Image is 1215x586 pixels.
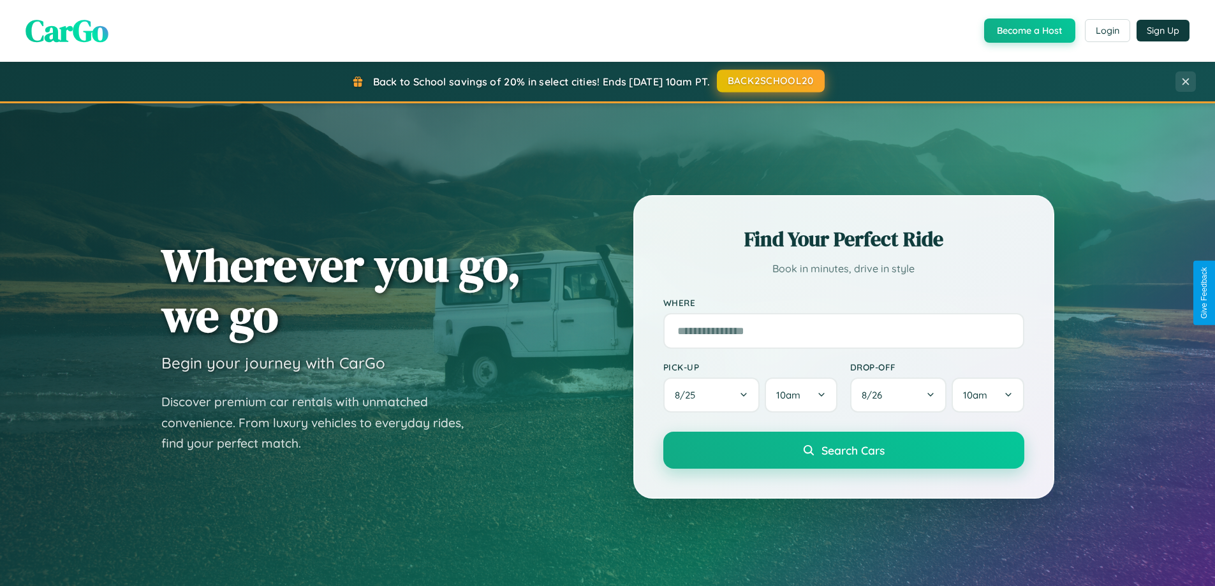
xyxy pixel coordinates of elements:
button: 8/25 [663,377,760,413]
button: 10am [765,377,837,413]
button: Login [1085,19,1130,42]
label: Pick-up [663,362,837,372]
button: Become a Host [984,18,1075,43]
span: 10am [963,389,987,401]
button: 8/26 [850,377,947,413]
span: Back to School savings of 20% in select cities! Ends [DATE] 10am PT. [373,75,710,88]
span: 8 / 26 [862,389,888,401]
h3: Begin your journey with CarGo [161,353,385,372]
span: Search Cars [821,443,885,457]
p: Book in minutes, drive in style [663,260,1024,278]
button: Sign Up [1137,20,1189,41]
div: Give Feedback [1200,267,1209,319]
span: CarGo [26,10,108,52]
p: Discover premium car rentals with unmatched convenience. From luxury vehicles to everyday rides, ... [161,392,480,454]
label: Drop-off [850,362,1024,372]
button: 10am [952,377,1024,413]
button: BACK2SCHOOL20 [717,70,825,92]
label: Where [663,297,1024,308]
span: 8 / 25 [675,389,702,401]
span: 10am [776,389,800,401]
button: Search Cars [663,432,1024,469]
h1: Wherever you go, we go [161,240,521,341]
h2: Find Your Perfect Ride [663,225,1024,253]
